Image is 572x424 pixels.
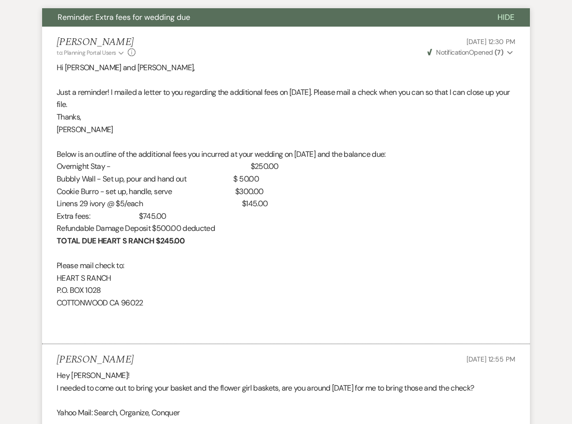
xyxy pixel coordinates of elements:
p: Just a reminder! I mailed a letter to you regarding the additional fees on [DATE]. Please mail a ... [57,86,515,111]
span: Overnight Stay - $250.00 [57,161,278,171]
span: Opened [427,48,503,57]
h5: [PERSON_NAME] [57,354,134,366]
div: Hey [PERSON_NAME]! I needed to come out to bring your basket and the flower girl baskets, are you... [57,369,515,419]
span: P.O. BOX 1028 [57,285,101,295]
span: Bubbly Wall - Set up, pour and hand out $ 50.00 [57,174,259,184]
strong: TOTAL DUE HEART S RANCH $245.00 [57,236,184,246]
span: HEART S RANCH [57,273,111,283]
span: Refundable Damage Deposit $500.00 deducted [57,223,215,233]
p: Thanks, [57,111,515,123]
button: NotificationOpened (7) [426,47,515,58]
button: to: Planning Portal Users [57,48,125,57]
span: Reminder: Extra fees for wedding due [58,12,190,22]
span: to: Planning Portal Users [57,49,116,57]
span: Hide [497,12,514,22]
span: [DATE] 12:55 PM [467,355,515,363]
span: [DATE] 12:30 PM [467,37,515,46]
span: Linens 29 ivory @ $5/each $145.00 [57,198,268,209]
span: COTTONWOOD CA 96022 [57,298,143,308]
span: Extra fees: $745.00 [57,211,166,221]
p: Hi [PERSON_NAME] and [PERSON_NAME], [57,61,515,74]
h5: [PERSON_NAME] [57,36,135,48]
button: Reminder: Extra fees for wedding due [42,8,482,27]
button: Hide [482,8,530,27]
span: Below is an outline of the additional fees you incurred at your wedding on [DATE] and the balance... [57,149,386,159]
span: Cookie Burro - set up, handle, serve $300.00 [57,186,264,197]
p: [PERSON_NAME] [57,123,515,136]
span: Please mail check to: [57,260,124,271]
strong: ( 7 ) [495,48,503,57]
span: Notification [436,48,468,57]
